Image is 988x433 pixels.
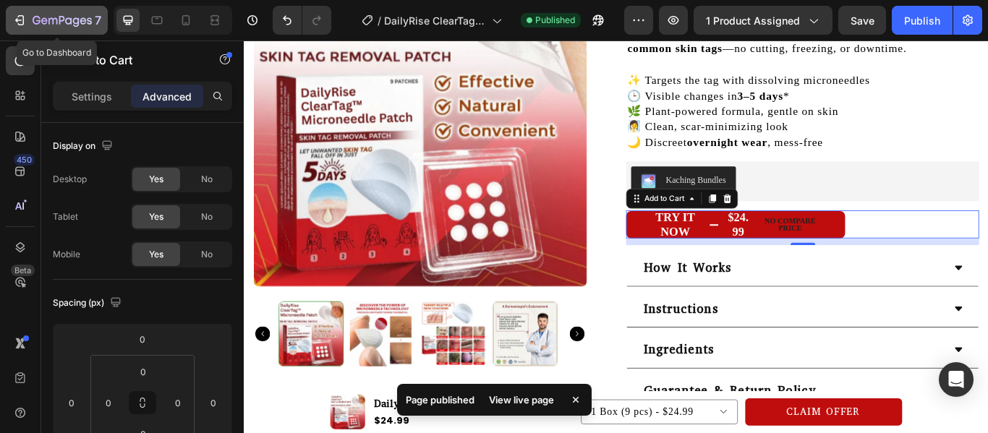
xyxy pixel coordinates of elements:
[516,111,610,126] strong: overnight wear
[14,154,35,166] div: 450
[380,333,397,351] button: Carousel Next Arrow
[72,89,112,104] p: Settings
[61,392,82,413] input: 0
[466,300,553,326] p: Instructions
[129,361,158,382] input: 0px
[201,210,213,223] span: No
[892,6,953,35] button: Publish
[70,51,193,69] p: Add to Cart
[469,197,537,233] div: Try it now
[466,395,667,421] p: Guarantee & Return Policy
[384,13,486,28] span: DailyRise ClearTag™ Microneedle Patch (Product Page)
[244,40,988,433] iframe: Design area
[575,57,629,72] strong: 3–5 days
[463,155,480,173] img: KachingBundles.png
[492,155,562,171] div: Kaching Bundles
[203,392,224,413] input: 0
[939,362,974,397] div: Open Intercom Messenger
[53,293,124,313] div: Spacing (px)
[447,38,856,129] p: ✨ Targets the tag with dissolving microneedles 🕒 Visible changes in * 🌿 Plant-powered formula, ge...
[694,6,832,35] button: 1 product assigned
[98,392,119,413] input: 0px
[53,173,87,186] div: Desktop
[480,390,563,410] div: View live page
[149,248,163,261] span: Yes
[149,210,163,223] span: Yes
[535,14,575,27] span: Published
[142,89,192,104] p: Advanced
[446,199,701,231] button: Try it now
[466,348,548,374] p: Ingredients
[560,196,593,234] div: $24.99
[466,252,569,278] p: How It Works
[464,178,516,191] div: Add to Cart
[53,137,116,156] div: Display on
[602,206,672,223] p: No compare price
[6,6,108,35] button: 7
[706,13,800,28] span: 1 product assigned
[149,173,163,186] span: Yes
[201,248,213,261] span: No
[13,333,30,351] button: Carousel Back Arrow
[201,173,213,186] span: No
[11,265,35,276] div: Beta
[128,328,157,350] input: 0
[904,13,940,28] div: Publish
[167,392,189,413] input: 0px
[406,393,474,407] p: Page published
[838,6,886,35] button: Save
[53,248,80,261] div: Mobile
[378,13,381,28] span: /
[53,210,78,223] div: Tablet
[95,12,101,29] p: 7
[451,147,574,181] button: Kaching Bundles
[273,6,331,35] div: Undo/Redo
[851,14,874,27] span: Save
